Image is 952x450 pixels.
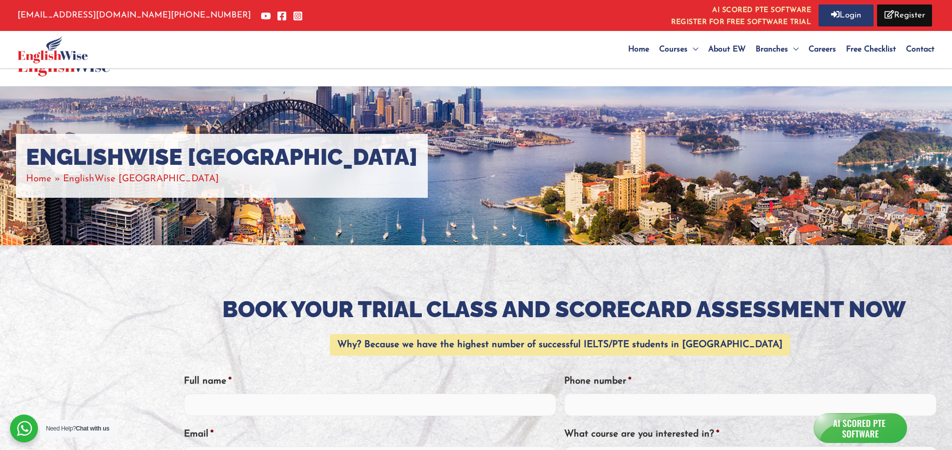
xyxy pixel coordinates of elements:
[26,174,51,184] a: Home
[809,45,836,53] span: Careers
[76,425,109,432] strong: Chat with us
[63,174,219,184] span: EnglishWise [GEOGRAPHIC_DATA]
[659,45,688,53] span: Courses
[671,4,811,26] a: AI SCORED PTE SOFTWAREREGISTER FOR FREE SOFTWARE TRIAL
[564,376,631,388] label: Phone number
[330,334,790,355] mark: Why? Because we have the highest number of successful IELTS/PTE students in [GEOGRAPHIC_DATA]
[841,32,901,67] a: Free Checklist
[564,429,719,441] label: What course are you interested in?
[623,32,654,67] a: Home
[804,32,841,67] a: Careers
[846,45,896,53] span: Free Checklist
[877,4,932,26] a: Register
[623,32,935,67] nav: Site Navigation
[628,45,649,53] span: Home
[901,32,935,67] a: Contact
[671,4,811,16] i: AI SCORED PTE SOFTWARE
[46,425,109,432] span: Need Help?
[816,414,905,442] img: icon_a.png
[293,11,303,21] a: Instagram
[184,429,213,441] label: Email
[906,45,935,53] span: Contact
[184,295,945,325] h2: Book your trial class and scorecard assessment now
[184,376,231,388] label: Full name
[17,36,88,63] img: English Wise
[26,144,418,171] h1: EnglishWise [GEOGRAPHIC_DATA]
[751,32,804,67] a: Branches
[26,171,418,187] nav: Breadcrumbs
[17,11,171,19] a: [EMAIL_ADDRESS][DOMAIN_NAME]
[277,11,287,21] a: Facebook
[819,4,874,26] a: Login
[261,11,271,21] a: YouTube
[17,8,251,23] p: [PHONE_NUMBER]
[703,32,751,67] a: About EW
[654,32,703,67] a: Courses
[756,45,788,53] span: Branches
[708,45,746,53] span: About EW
